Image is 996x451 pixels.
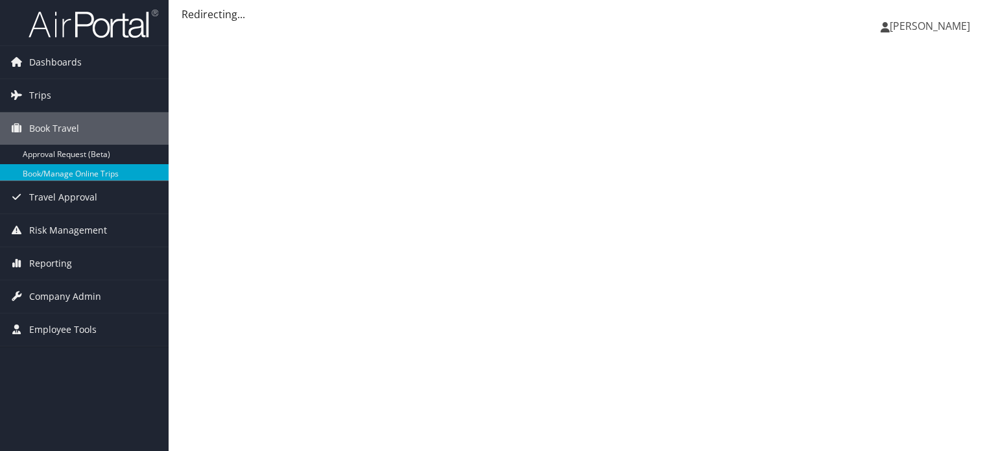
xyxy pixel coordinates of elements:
a: [PERSON_NAME] [881,6,983,45]
span: Trips [29,79,51,112]
span: Travel Approval [29,181,97,213]
span: Employee Tools [29,313,97,346]
span: Risk Management [29,214,107,247]
span: [PERSON_NAME] [890,19,970,33]
img: airportal-logo.png [29,8,158,39]
span: Reporting [29,247,72,280]
span: Dashboards [29,46,82,79]
span: Book Travel [29,112,79,145]
span: Company Admin [29,280,101,313]
div: Redirecting... [182,6,983,22]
